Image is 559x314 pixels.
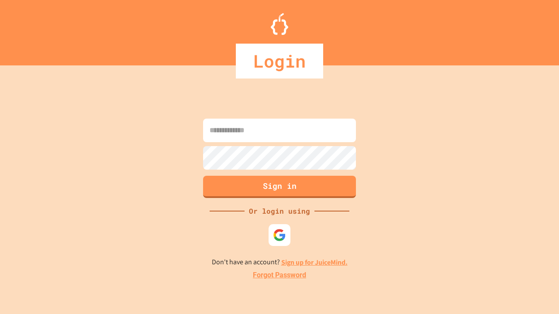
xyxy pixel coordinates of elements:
[203,176,356,198] button: Sign in
[253,270,306,280] a: Forgot Password
[271,13,288,35] img: Logo.svg
[236,44,323,78] div: Login
[245,206,314,216] div: Or login using
[281,258,348,267] a: Sign up for JuiceMind.
[273,229,286,242] img: google-icon.svg
[212,257,348,268] p: Don't have an account?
